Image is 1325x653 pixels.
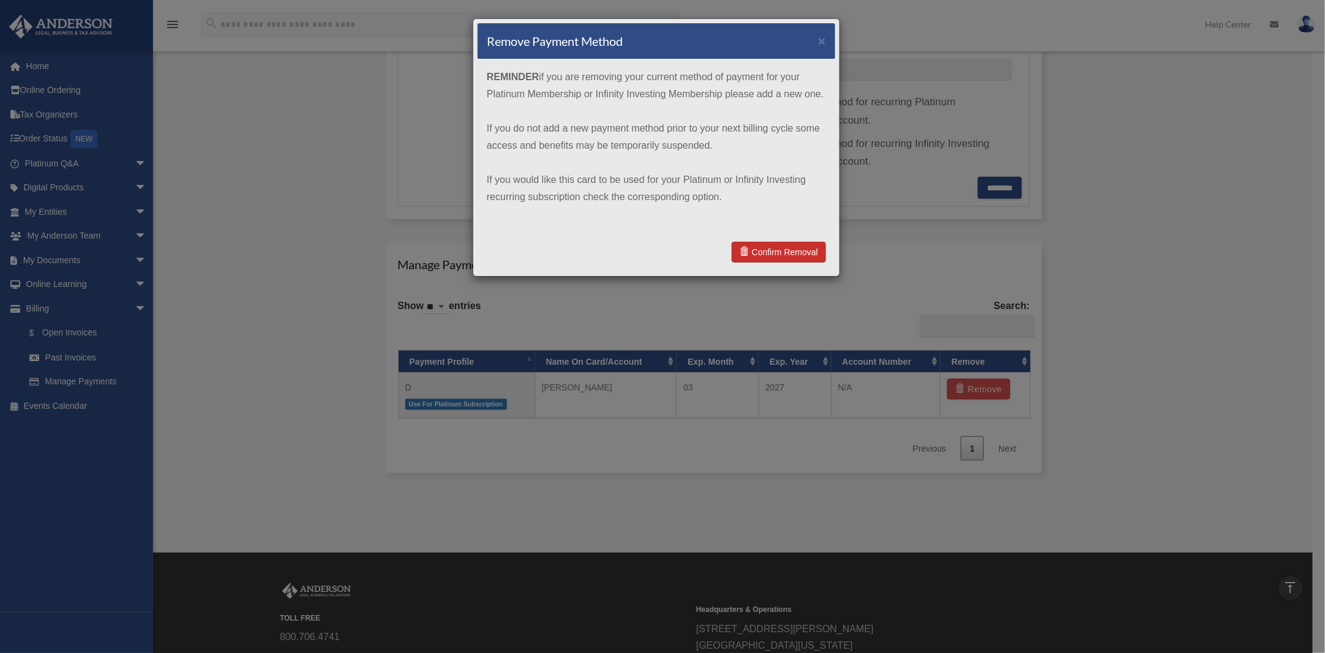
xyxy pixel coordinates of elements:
[487,171,826,206] p: If you would like this card to be used for your Platinum or Infinity Investing recurring subscrip...
[487,120,826,154] p: If you do not add a new payment method prior to your next billing cycle some access and benefits ...
[487,32,623,50] h4: Remove Payment Method
[478,59,835,232] div: if you are removing your current method of payment for your Platinum Membership or Infinity Inves...
[818,34,826,47] button: ×
[487,72,539,82] strong: REMINDER
[732,242,826,263] a: Confirm Removal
